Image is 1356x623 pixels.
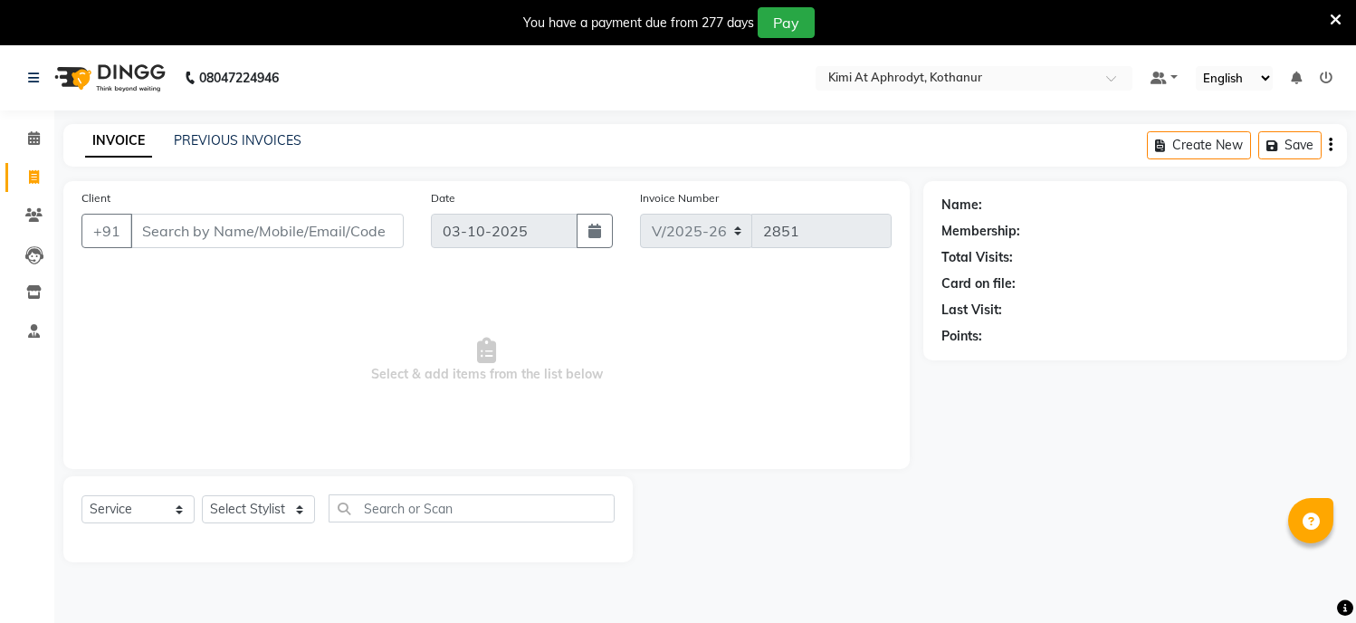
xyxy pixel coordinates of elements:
[130,214,404,248] input: Search by Name/Mobile/Email/Code
[1258,131,1322,159] button: Save
[46,53,170,103] img: logo
[431,190,455,206] label: Date
[174,132,301,149] a: PREVIOUS INVOICES
[941,327,982,346] div: Points:
[1280,551,1338,605] iframe: chat widget
[523,14,754,33] div: You have a payment due from 277 days
[81,214,132,248] button: +91
[941,222,1020,241] div: Membership:
[941,248,1013,267] div: Total Visits:
[640,190,719,206] label: Invoice Number
[1147,131,1251,159] button: Create New
[329,494,615,522] input: Search or Scan
[758,7,815,38] button: Pay
[941,301,1002,320] div: Last Visit:
[941,274,1016,293] div: Card on file:
[85,125,152,158] a: INVOICE
[199,53,279,103] b: 08047224946
[941,196,982,215] div: Name:
[81,190,110,206] label: Client
[81,270,892,451] span: Select & add items from the list below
